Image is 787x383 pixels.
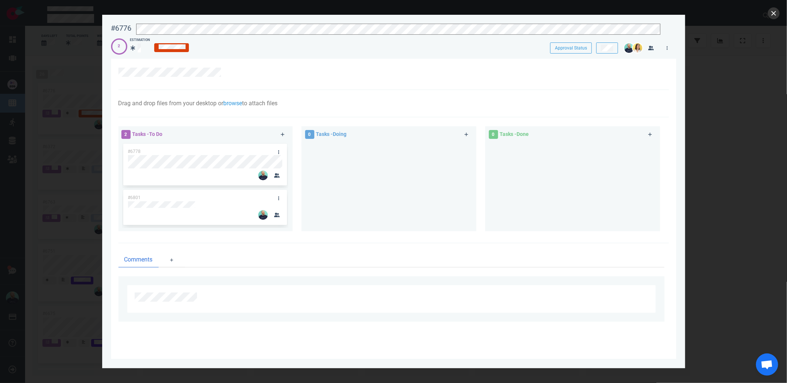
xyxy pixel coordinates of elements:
[111,24,132,33] div: #6776
[132,131,163,137] span: Tasks - To Do
[500,131,529,137] span: Tasks - Done
[118,43,120,49] div: 2
[128,149,141,154] span: #6778
[305,130,314,139] span: 0
[224,100,242,107] a: browse
[550,42,592,54] button: Approval Status
[124,255,153,264] span: Comments
[768,7,780,19] button: close
[316,131,347,137] span: Tasks - Doing
[128,195,141,200] span: #6801
[118,100,224,107] span: Drag and drop files from your desktop or
[258,171,268,180] img: 26
[489,130,498,139] span: 0
[756,353,778,376] div: Ouvrir le chat
[624,43,634,53] img: 26
[258,210,268,220] img: 26
[130,38,150,43] div: Estimation
[633,43,642,53] img: 26
[242,100,278,107] span: to attach files
[121,130,131,139] span: 2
